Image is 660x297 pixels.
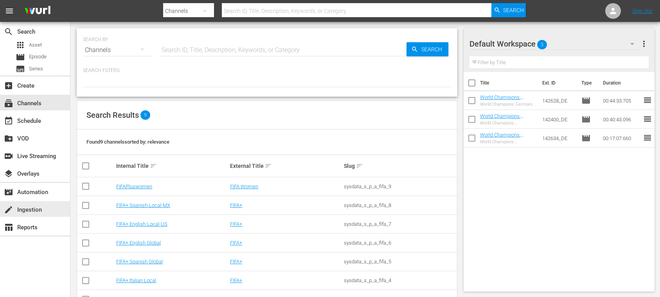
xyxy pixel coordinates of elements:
[230,184,258,189] a: FIFA Women
[581,133,591,143] span: Episode
[581,96,591,105] span: Episode
[19,2,56,20] img: ans4CAIJ8jUAAAAAAAAAAAAAAAAAAAAAAAAgQb4GAAAAAAAAAAAAAAAAAAAAAAAAJMjXAAAAAAAAAAAAAAAAAAAAAAAAgAT5G...
[480,139,536,144] div: World Champions: [GEOGRAPHIC_DATA] 2011
[83,39,152,61] div: Channels
[5,6,14,16] span: menu
[600,91,643,110] td: 00:44:33.705
[4,81,13,90] span: Create
[230,240,242,246] a: FIFA+
[480,72,538,94] th: Title
[116,259,163,265] a: FIFA+ Spanish Global
[598,72,645,94] th: Duration
[150,162,157,169] span: sort
[344,161,455,171] div: Slug
[265,162,272,169] span: sort
[4,134,13,143] span: VOD
[4,169,13,178] span: Overlays
[116,221,167,227] a: FIFA+ English-Local-US
[230,161,342,171] div: External Title
[491,3,526,17] button: Search
[86,139,169,145] span: Found 9 channels sorted by: relevance
[29,41,42,49] span: Asset
[469,33,642,55] div: Default Workspace
[344,259,455,265] div: sysdata_s_p_a_fifa_5
[4,116,13,126] span: Schedule
[29,65,43,73] span: Series
[600,129,643,148] td: 00:17:07.660
[344,202,455,208] div: sysdata_s_p_a_fifa_8
[29,53,47,61] span: Episode
[577,72,598,94] th: Type
[230,277,242,283] a: FIFA+
[140,110,150,120] span: 9
[4,151,13,161] span: Live Streaming
[16,52,25,62] span: Episode
[643,114,652,124] span: reorder
[406,42,448,56] button: Search
[480,102,536,107] div: World Champions: Germania Ovest 1990
[537,36,547,53] span: 3
[480,113,527,131] a: World Champions: [GEOGRAPHIC_DATA] 2014 (DE)
[480,94,527,112] a: World Champions: [GEOGRAPHIC_DATA] 1990 (DE)
[83,67,451,74] p: Search Filters:
[538,72,577,94] th: Ext. ID
[344,221,455,227] div: sysdata_s_p_a_fifa_7
[16,64,25,74] span: Series
[116,277,156,283] a: FIFA+ Italian Local
[480,121,536,126] div: World Champions: [GEOGRAPHIC_DATA] 2014
[639,39,649,49] span: more_vert
[344,240,455,246] div: sysdata_s_p_a_fifa_6
[632,8,653,14] a: Sign Out
[539,129,579,148] td: 142634_DE
[600,110,643,129] td: 00:40:43.096
[581,115,591,124] span: Episode
[4,223,13,232] span: Reports
[116,202,170,208] a: FIFA+ Spanish-Local-MX
[539,110,579,129] td: 142400_DE
[539,91,579,110] td: 142628_DE
[503,3,524,17] span: Search
[230,202,242,208] a: FIFA+
[356,162,363,169] span: sort
[230,221,242,227] a: FIFA+
[480,132,527,149] a: World Champions: [GEOGRAPHIC_DATA] 2011 (DE)
[4,27,13,36] span: Search
[16,40,25,50] span: Asset
[643,95,652,105] span: reorder
[116,184,152,189] a: FIFAPluswomen
[86,110,139,120] span: Search Results
[4,187,13,197] span: Automation
[230,259,242,265] a: FIFA+
[4,99,13,108] span: Channels
[116,161,228,171] div: Internal Title
[418,42,448,56] span: Search
[344,277,455,283] div: sysdata_s_p_a_fifa_4
[344,184,455,189] div: sysdata_s_p_a_fifa_9
[643,133,652,142] span: reorder
[4,205,13,214] span: Ingestion
[639,34,649,53] button: more_vert
[116,240,161,246] a: FIFA+ English Global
